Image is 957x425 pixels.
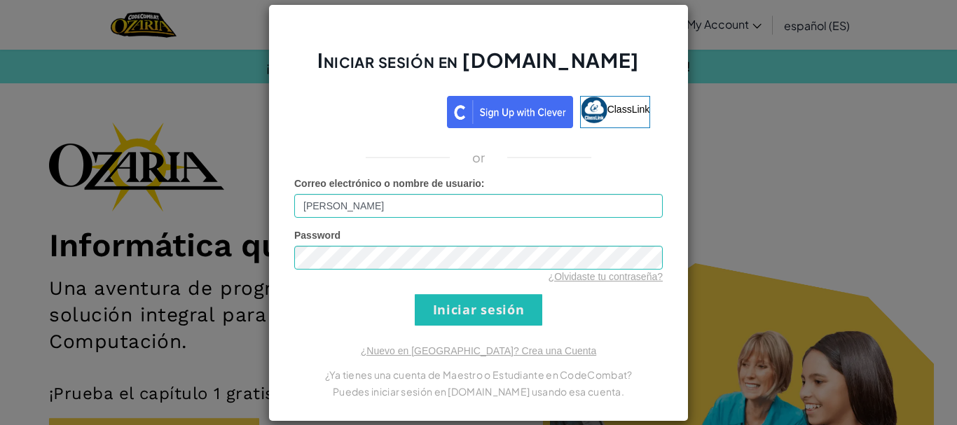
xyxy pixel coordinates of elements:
h2: Iniciar sesión en [DOMAIN_NAME] [294,47,663,88]
p: ¿Ya tienes una cuenta de Maestro o Estudiante en CodeCombat? [294,366,663,383]
img: clever_sso_button@2x.png [447,96,573,128]
label: : [294,176,485,190]
input: Iniciar sesión [415,294,542,326]
a: ¿Nuevo en [GEOGRAPHIC_DATA]? Crea una Cuenta [361,345,596,356]
p: or [472,149,486,166]
span: Correo electrónico o nombre de usuario [294,178,481,189]
span: Password [294,230,340,241]
a: ¿Olvidaste tu contraseña? [549,271,663,282]
span: ClassLink [607,103,650,114]
p: Puedes iniciar sesión en [DOMAIN_NAME] usando esa cuenta. [294,383,663,400]
img: classlink-logo-small.png [581,97,607,123]
iframe: Botón de Acceder con Google [300,95,447,125]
